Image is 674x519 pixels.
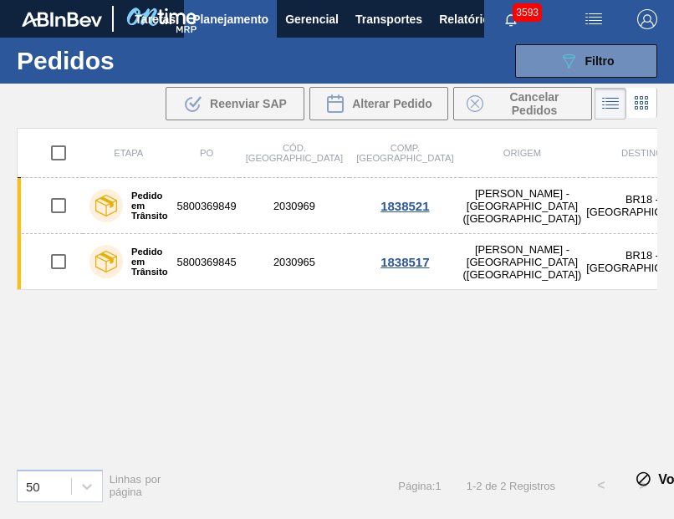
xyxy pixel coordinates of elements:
[585,54,615,68] span: Filtro
[595,88,626,120] div: Visão em Lista
[114,148,143,158] span: Etapa
[356,143,453,163] span: Comp. [GEOGRAPHIC_DATA]
[580,465,622,506] button: <
[246,143,343,163] span: Cód. [GEOGRAPHIC_DATA]
[453,87,592,120] button: Cancelar Pedidos
[26,479,40,493] div: 50
[175,178,239,234] td: 5800369849
[123,247,168,277] label: Pedido em Trânsito
[285,9,339,29] span: Gerencial
[637,9,657,29] img: Logout
[515,44,657,78] button: Filtro
[584,9,604,29] img: userActions
[309,87,448,120] div: Alterar Pedido
[175,234,239,290] td: 5800369845
[621,148,663,158] span: Destino
[192,9,268,29] span: Planejamento
[398,480,441,492] span: Página : 1
[166,87,304,120] div: Reenviar SAP
[123,191,168,221] label: Pedido em Trânsito
[210,97,287,110] span: Reenviar SAP
[453,87,592,120] div: Cancelar Pedidos em Massa
[17,51,221,70] h1: Pedidos
[461,178,585,234] td: [PERSON_NAME] - [GEOGRAPHIC_DATA] ([GEOGRAPHIC_DATA])
[135,9,176,29] span: Tarefas
[513,3,542,22] span: 3593
[352,97,432,110] span: Alterar Pedido
[352,199,457,213] div: 1838521
[352,255,457,269] div: 1838517
[22,12,102,27] img: TNhmsLtSVTkK8tSr43FrP2fwEKptu5GPRR3wAAAABJRU5ErkJggg==
[461,234,585,290] td: [PERSON_NAME] - [GEOGRAPHIC_DATA] ([GEOGRAPHIC_DATA])
[439,9,496,29] span: Relatórios
[110,473,161,498] span: Linhas por página
[503,148,541,158] span: Origem
[626,88,657,120] div: Visão em Cards
[355,9,422,29] span: Transportes
[490,90,579,117] span: Cancelar Pedidos
[200,148,213,158] span: PO
[239,178,350,234] td: 2030969
[239,234,350,290] td: 2030965
[467,480,555,492] span: 1 - 2 de 2 Registros
[484,8,538,31] button: Notificações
